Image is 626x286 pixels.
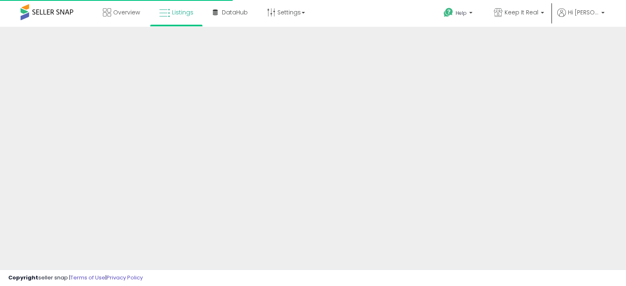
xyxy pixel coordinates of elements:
[505,8,538,16] span: Keep It Real
[437,1,481,27] a: Help
[222,8,248,16] span: DataHub
[107,274,143,281] a: Privacy Policy
[8,274,38,281] strong: Copyright
[113,8,140,16] span: Overview
[456,9,467,16] span: Help
[557,8,605,27] a: Hi [PERSON_NAME]
[568,8,599,16] span: Hi [PERSON_NAME]
[8,274,143,282] div: seller snap | |
[70,274,105,281] a: Terms of Use
[172,8,193,16] span: Listings
[443,7,454,18] i: Get Help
